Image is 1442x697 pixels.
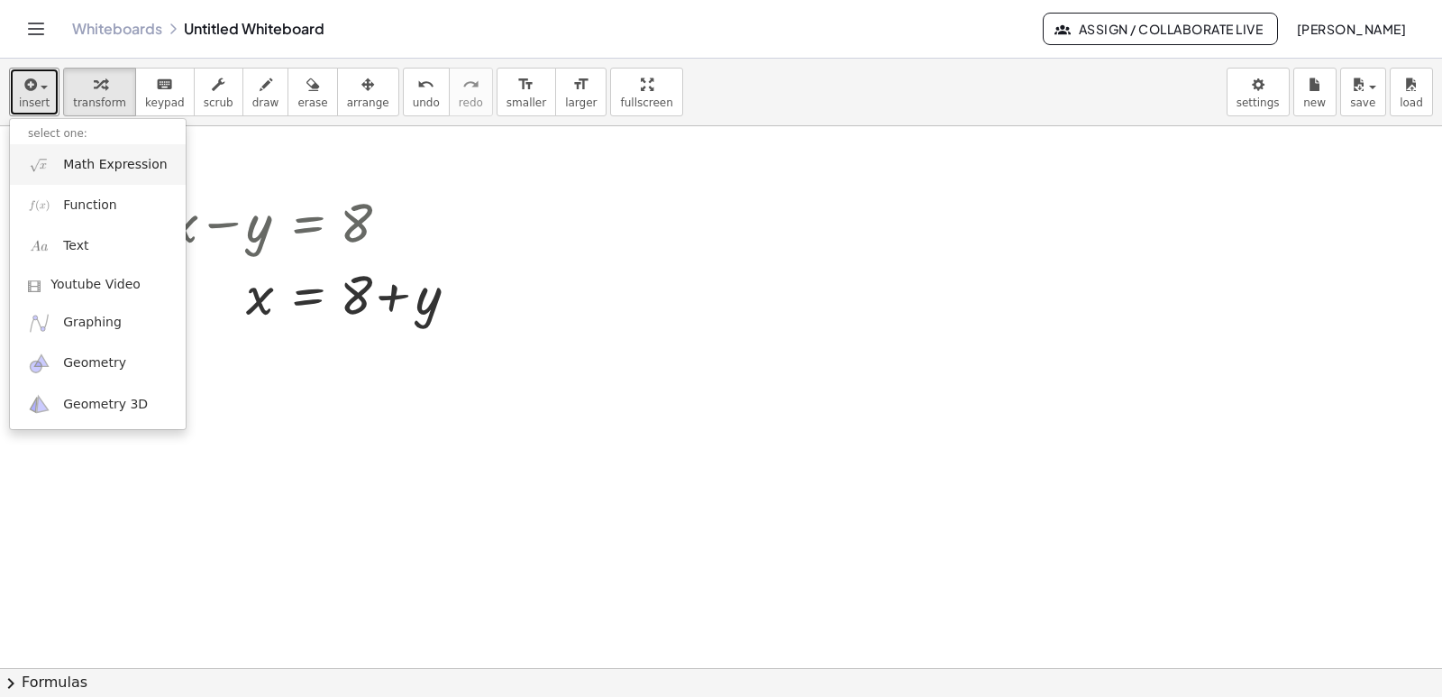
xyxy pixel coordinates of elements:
i: keyboard [156,74,173,96]
button: transform [63,68,136,116]
span: [PERSON_NAME] [1296,21,1406,37]
a: Graphing [10,303,186,344]
span: Math Expression [63,156,167,174]
button: fullscreen [610,68,682,116]
a: Function [10,185,186,225]
span: fullscreen [620,96,672,109]
button: Assign / Collaborate Live [1043,13,1278,45]
button: load [1390,68,1433,116]
button: insert [9,68,59,116]
span: scrub [204,96,233,109]
a: Geometry 3D [10,384,186,425]
img: ggb-3d.svg [28,393,50,416]
li: select one: [10,124,186,144]
span: Text [63,237,88,255]
span: Geometry [63,354,126,372]
img: sqrt_x.png [28,153,50,176]
button: new [1293,68,1337,116]
button: keyboardkeypad [135,68,195,116]
img: ggb-geometry.svg [28,353,50,375]
span: Assign / Collaborate Live [1058,21,1263,37]
a: Text [10,226,186,267]
i: redo [462,74,479,96]
img: ggb-graphing.svg [28,312,50,335]
span: keypad [145,96,185,109]
span: save [1350,96,1375,109]
button: settings [1227,68,1290,116]
span: draw [252,96,279,109]
span: Graphing [63,314,122,332]
i: undo [417,74,434,96]
i: format_size [572,74,589,96]
button: format_sizelarger [555,68,607,116]
span: Youtube Video [50,276,141,294]
button: draw [242,68,289,116]
button: scrub [194,68,243,116]
span: new [1303,96,1326,109]
span: undo [413,96,440,109]
span: arrange [347,96,389,109]
span: redo [459,96,483,109]
span: load [1400,96,1423,109]
span: insert [19,96,50,109]
span: erase [297,96,327,109]
a: Geometry [10,344,186,384]
i: format_size [517,74,534,96]
button: redoredo [449,68,493,116]
button: erase [287,68,337,116]
span: smaller [507,96,546,109]
button: arrange [337,68,399,116]
button: save [1340,68,1386,116]
a: Whiteboards [72,20,162,38]
span: larger [565,96,597,109]
span: Geometry 3D [63,396,148,414]
span: transform [73,96,126,109]
img: f_x.png [28,194,50,216]
img: Aa.png [28,235,50,258]
span: Function [63,197,117,215]
a: Math Expression [10,144,186,185]
button: Toggle navigation [22,14,50,43]
button: format_sizesmaller [497,68,556,116]
span: settings [1237,96,1280,109]
a: Youtube Video [10,267,186,303]
button: undoundo [403,68,450,116]
button: [PERSON_NAME] [1282,13,1420,45]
